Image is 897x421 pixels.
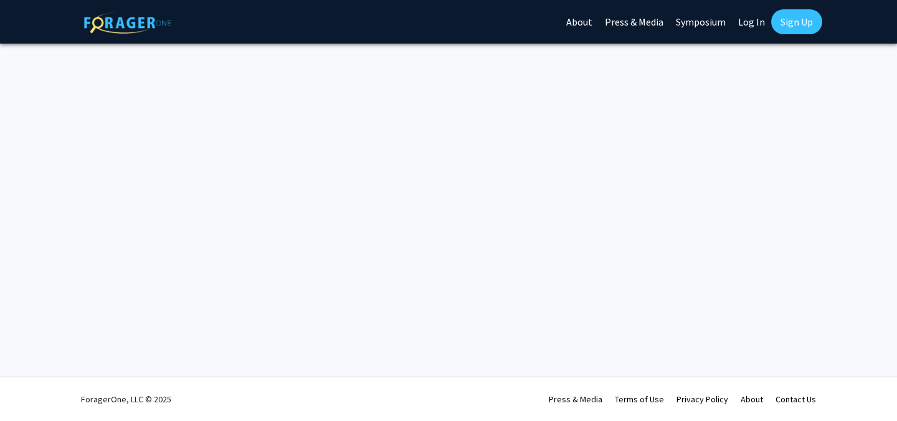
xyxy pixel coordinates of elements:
div: ForagerOne, LLC © 2025 [81,377,171,421]
a: Press & Media [549,394,602,405]
img: ForagerOne Logo [84,12,171,34]
a: Sign Up [771,9,822,34]
a: Contact Us [776,394,816,405]
a: Terms of Use [615,394,664,405]
a: Privacy Policy [676,394,728,405]
a: About [741,394,763,405]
